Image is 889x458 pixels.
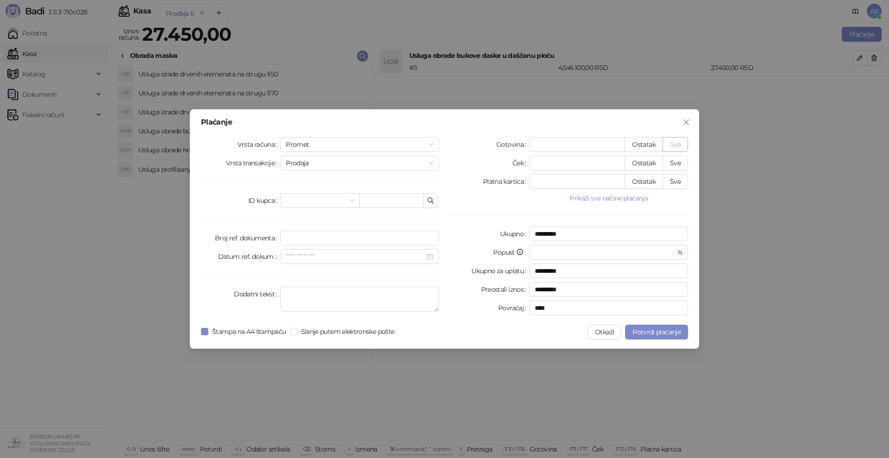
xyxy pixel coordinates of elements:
[471,264,529,278] label: Ukupno za uplatu
[529,193,688,204] button: Prikaži sve načine plaćanja
[679,119,694,126] span: Zatvori
[679,115,694,130] button: Close
[663,156,688,170] button: Sve
[226,156,281,170] label: Vrsta transakcije
[481,282,530,297] label: Preostali iznos
[286,251,425,262] input: Datum ref. dokum.
[498,301,529,315] label: Povraćaj
[513,156,529,170] label: Ček
[632,328,681,336] span: Potvrdi plaćanje
[625,137,663,152] button: Ostatak
[201,119,688,126] div: Plaćanje
[493,245,529,260] label: Popust
[625,174,663,189] button: Ostatak
[297,326,398,337] span: Slanje putem elektronske pošte
[286,138,433,151] span: Promet
[234,287,280,301] label: Dodatni tekst
[588,325,621,339] button: Otkaži
[500,226,530,241] label: Ukupno
[280,231,439,245] input: Broj ref. dokumenta
[483,174,529,189] label: Platna kartica
[248,193,280,208] label: ID kupca
[208,326,290,337] span: Štampa na A4 štampaču
[682,119,690,126] span: close
[218,249,281,264] label: Datum ref. dokum.
[625,156,663,170] button: Ostatak
[535,245,675,259] input: Popust
[663,137,688,152] button: Sve
[238,137,281,152] label: Vrsta računa
[286,156,433,170] span: Prodaja
[496,137,529,152] label: Gotovina
[663,174,688,189] button: Sve
[215,231,280,245] label: Broj ref. dokumenta
[280,287,439,312] textarea: Dodatni tekst
[625,325,688,339] button: Potvrdi plaćanje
